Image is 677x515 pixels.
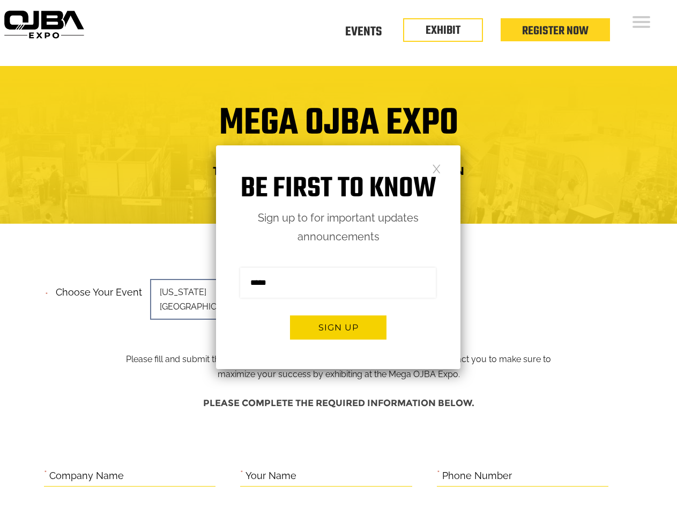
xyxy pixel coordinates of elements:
button: Sign up [290,315,386,340]
a: EXHIBIT [426,21,460,40]
p: Sign up to for important updates announcements [216,209,460,246]
h1: Mega OJBA Expo [8,108,669,151]
a: Close [432,164,441,173]
span: [US_STATE][GEOGRAPHIC_DATA] [150,279,300,320]
h1: Be first to know [216,172,460,206]
label: Phone Number [442,468,512,484]
a: Register Now [522,22,589,40]
label: Company Name [49,468,124,484]
h4: Please complete the required information below. [44,393,634,414]
label: Your Name [245,468,296,484]
p: Please fill and submit the information below and one of our team members will contact you to make... [117,283,560,382]
label: Choose your event [49,277,142,301]
h4: Trade Show Exhibit Space Application [8,161,669,181]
